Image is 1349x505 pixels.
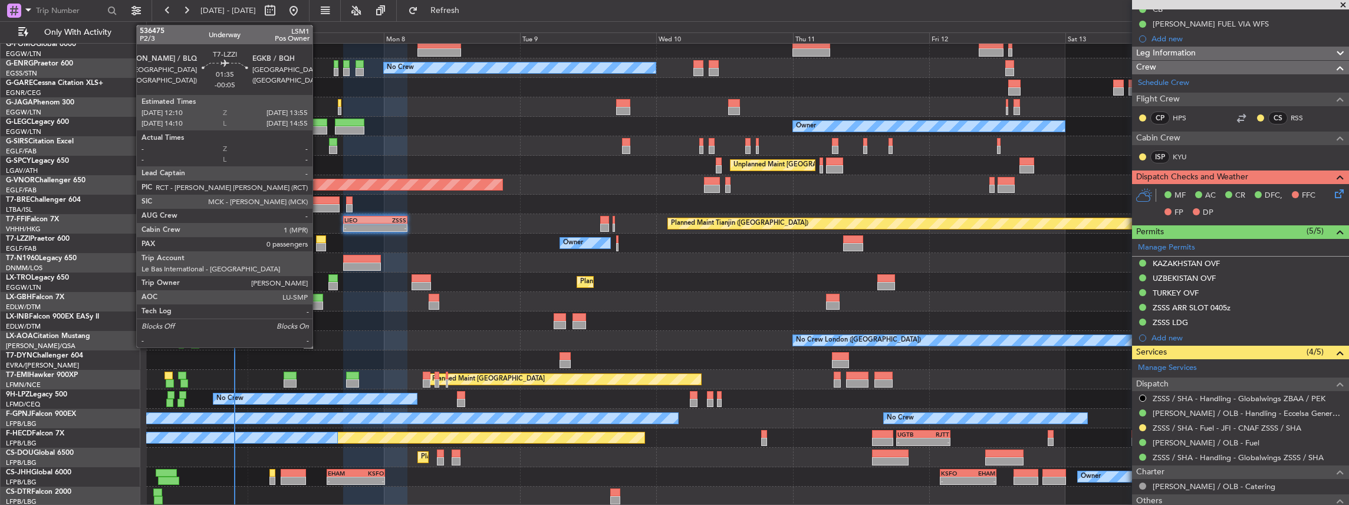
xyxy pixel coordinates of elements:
[6,313,29,320] span: LX-INB
[6,108,41,117] a: EGGW/LTN
[6,322,41,331] a: EDLW/DTM
[1205,190,1216,202] span: AC
[6,333,90,340] a: LX-AOACitation Mustang
[6,255,39,262] span: T7-N1960
[6,372,29,379] span: T7-EMI
[356,477,384,484] div: -
[1138,242,1195,254] a: Manage Permits
[1136,47,1196,60] span: Leg Information
[6,391,67,398] a: 9H-LPZLegacy 500
[923,438,949,445] div: -
[897,438,923,445] div: -
[1174,190,1186,202] span: MF
[1136,61,1156,74] span: Crew
[6,352,32,359] span: T7-DYN
[344,217,375,224] div: LIEO
[6,372,78,379] a: T7-EMIHawker 900XP
[6,430,32,437] span: F-HECD
[6,458,37,467] a: LFPB/LBG
[968,470,995,477] div: EHAM
[6,99,33,106] span: G-JAGA
[1153,303,1230,313] div: ZSSS ARR SLOT 0405z
[6,488,31,496] span: CS-DTR
[1268,112,1288,124] div: CS
[403,1,473,20] button: Refresh
[6,411,31,418] span: F-GPNJ
[1151,34,1343,44] div: Add new
[6,450,74,457] a: CS-DOUGlobal 6500
[6,186,37,195] a: EGLF/FAB
[929,32,1065,43] div: Fri 12
[6,196,81,204] a: T7-BREChallenger 604
[6,69,37,78] a: EGSS/STN
[1136,170,1248,184] span: Dispatch Checks and Weather
[387,59,414,77] div: No Crew
[344,224,375,231] div: -
[1136,132,1180,145] span: Cabin Crew
[6,411,76,418] a: F-GPNJFalcon 900EX
[6,138,28,145] span: G-SIRS
[1081,468,1101,486] div: Owner
[6,166,38,175] a: LGAV/ATH
[6,138,74,145] a: G-SIRSCitation Excel
[200,5,256,16] span: [DATE] - [DATE]
[6,147,37,156] a: EGLF/FAB
[248,32,384,43] div: Sun 7
[941,477,968,484] div: -
[941,470,968,477] div: KSFO
[6,352,83,359] a: T7-DYNChallenger 604
[1136,465,1164,479] span: Charter
[1138,77,1189,89] a: Schedule Crew
[1153,423,1301,433] a: ZSSS / SHA - Fuel - JFI - CNAF ZSSS / SHA
[328,470,356,477] div: EHAM
[6,274,69,281] a: LX-TROLegacy 650
[1153,317,1188,327] div: ZSSS LDG
[1203,207,1213,219] span: DP
[1153,481,1275,491] a: [PERSON_NAME] / OLB - Catering
[6,177,35,184] span: G-VNOR
[793,32,929,43] div: Thu 11
[6,419,37,428] a: LFPB/LBG
[6,450,34,457] span: CS-DOU
[1153,438,1259,448] a: [PERSON_NAME] / OLB - Fuel
[1153,273,1216,283] div: UZBEKISTAN OVF
[31,28,124,37] span: Only With Activity
[1153,408,1343,418] a: [PERSON_NAME] / OLB - Handling - Eccelsa General Aviation [PERSON_NAME] / OLB
[1302,190,1315,202] span: FFC
[796,332,921,349] div: No Crew London ([GEOGRAPHIC_DATA])
[6,127,41,136] a: EGGW/LTN
[6,80,33,87] span: G-GARE
[6,469,31,476] span: CS-JHH
[328,477,356,484] div: -
[420,6,470,15] span: Refresh
[923,431,949,438] div: RJTT
[1153,393,1325,404] a: ZSSS / SHA - Handling - Globalwings ZBAA / PEK
[6,99,74,106] a: G-JAGAPhenom 300
[1173,113,1199,123] a: HPS
[6,88,41,97] a: EGNR/CEG
[6,439,37,448] a: LFPB/LBG
[376,217,406,224] div: ZSSS
[356,470,384,477] div: KSFO
[1307,225,1324,237] span: (5/5)
[6,294,64,301] a: LX-GBHFalcon 7X
[6,391,29,398] span: 9H-LPZ
[6,333,33,340] span: LX-AOA
[656,32,792,43] div: Wed 10
[1153,19,1269,29] div: [PERSON_NAME] FUEL VIA WFS
[6,177,85,184] a: G-VNORChallenger 650
[580,273,657,291] div: Planned Maint Dusseldorf
[1138,362,1197,374] a: Manage Services
[6,342,75,350] a: [PERSON_NAME]/QSA
[432,370,545,388] div: Planned Maint [GEOGRAPHIC_DATA]
[6,119,69,126] a: G-LEGCLegacy 600
[1291,113,1317,123] a: RSS
[1136,378,1169,391] span: Dispatch
[421,448,607,466] div: Planned Maint [GEOGRAPHIC_DATA] ([GEOGRAPHIC_DATA])
[1136,93,1180,106] span: Flight Crew
[6,361,79,370] a: EVRA/[PERSON_NAME]
[1265,190,1282,202] span: DFC,
[6,400,40,409] a: LFMD/CEQ
[216,390,244,408] div: No Crew
[6,216,59,223] a: T7-FFIFalcon 7X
